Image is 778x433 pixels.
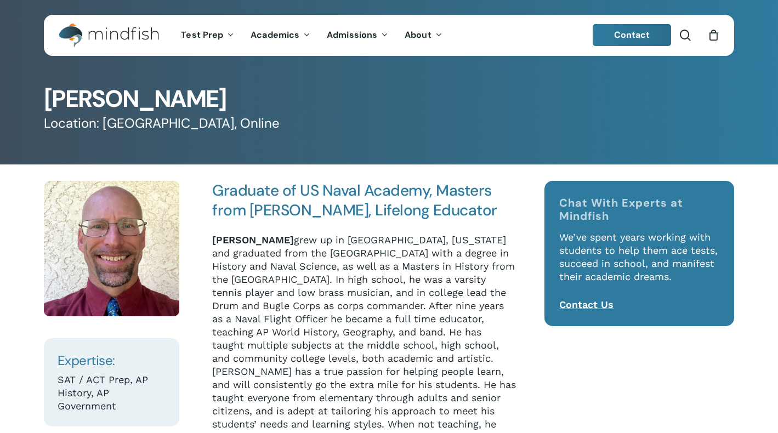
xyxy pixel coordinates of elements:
nav: Main Menu [173,15,450,56]
span: Academics [251,29,299,41]
p: SAT / ACT Prep, AP History, AP Government [58,373,166,413]
span: Location: [GEOGRAPHIC_DATA], Online [44,115,280,132]
p: We’ve spent years working with students to help them ace tests, succeed in school, and manifest t... [559,231,719,298]
h1: [PERSON_NAME] [44,87,734,111]
img: Jeff Jackson Square [44,181,179,316]
h4: Chat With Experts at Mindfish [559,196,719,223]
span: Contact [614,29,650,41]
a: Admissions [319,31,396,40]
span: Expertise: [58,352,115,369]
a: About [396,31,451,40]
span: Admissions [327,29,377,41]
a: Contact Us [559,299,614,310]
strong: [PERSON_NAME] [212,234,294,246]
a: Test Prep [173,31,242,40]
header: Main Menu [44,15,734,56]
a: Contact [593,24,672,46]
span: Test Prep [181,29,223,41]
h4: Graduate of US Naval Academy, Masters from [PERSON_NAME], Lifelong Educator [212,181,516,220]
a: Academics [242,31,319,40]
span: About [405,29,431,41]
